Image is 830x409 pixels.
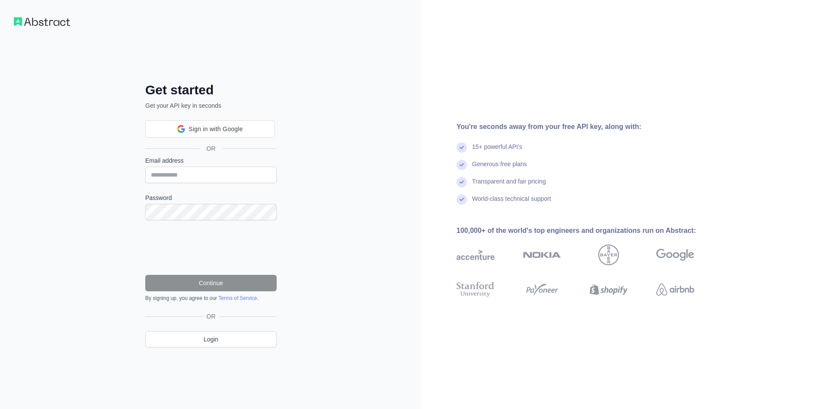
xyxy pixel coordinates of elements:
img: google [656,245,694,265]
img: check mark [456,142,467,153]
span: OR [200,144,223,153]
button: Continue [145,275,277,291]
img: shopify [590,280,628,299]
img: Workflow [14,17,70,26]
img: airbnb [656,280,694,299]
label: Email address [145,156,277,165]
img: accenture [456,245,495,265]
div: You're seconds away from your free API key, along with: [456,122,722,132]
div: Generous free plans [472,160,527,177]
img: check mark [456,194,467,205]
p: Get your API key in seconds [145,101,277,110]
div: Transparent and fair pricing [472,177,546,194]
div: 100,000+ of the world's top engineers and organizations run on Abstract: [456,225,722,236]
label: Password [145,193,277,202]
img: check mark [456,160,467,170]
img: payoneer [523,280,561,299]
img: stanford university [456,280,495,299]
div: By signing up, you agree to our . [145,295,277,302]
a: Terms of Service [218,295,257,301]
a: Login [145,331,277,348]
div: 15+ powerful API's [472,142,522,160]
div: World-class technical support [472,194,551,212]
iframe: reCAPTCHA [145,231,277,264]
img: nokia [523,245,561,265]
div: Sign in with Google [145,120,275,138]
span: OR [203,312,219,321]
img: bayer [598,245,619,265]
span: Sign in with Google [188,125,243,134]
img: check mark [456,177,467,187]
h2: Get started [145,82,277,98]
